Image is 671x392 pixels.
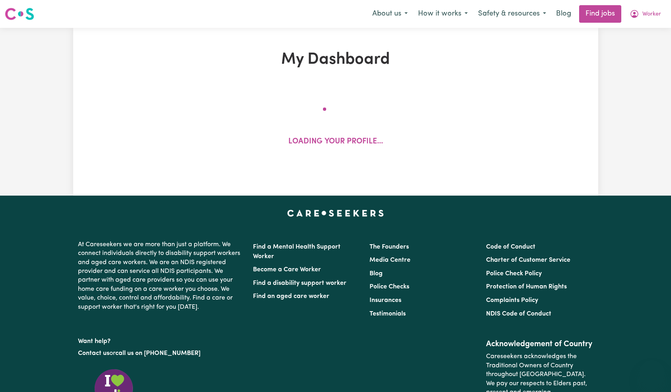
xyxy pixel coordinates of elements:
a: The Founders [370,244,409,250]
p: Want help? [78,334,243,346]
button: Safety & resources [473,6,551,22]
h2: Acknowledgement of Country [486,339,593,349]
button: My Account [624,6,666,22]
button: How it works [413,6,473,22]
a: NDIS Code of Conduct [486,311,551,317]
a: Find a disability support worker [253,280,346,286]
a: Careseekers logo [5,5,34,23]
iframe: Button to launch messaging window [639,360,665,386]
a: Blog [551,5,576,23]
a: Find an aged care worker [253,293,329,300]
a: Find a Mental Health Support Worker [253,244,340,260]
a: Careseekers home page [287,210,384,216]
a: Contact us [78,350,109,357]
h1: My Dashboard [165,50,506,69]
p: At Careseekers we are more than just a platform. We connect individuals directly to disability su... [78,237,243,315]
a: Protection of Human Rights [486,284,567,290]
a: Charter of Customer Service [486,257,570,263]
p: or [78,346,243,361]
a: Find jobs [579,5,621,23]
a: Media Centre [370,257,410,263]
a: Testimonials [370,311,406,317]
a: Code of Conduct [486,244,535,250]
span: Worker [642,10,661,19]
img: Careseekers logo [5,7,34,21]
a: Police Checks [370,284,409,290]
a: Blog [370,270,383,277]
p: Loading your profile... [288,136,383,148]
a: Complaints Policy [486,297,538,304]
a: call us on [PHONE_NUMBER] [115,350,200,357]
a: Insurances [370,297,401,304]
button: About us [367,6,413,22]
a: Become a Care Worker [253,267,321,273]
a: Police Check Policy [486,270,542,277]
